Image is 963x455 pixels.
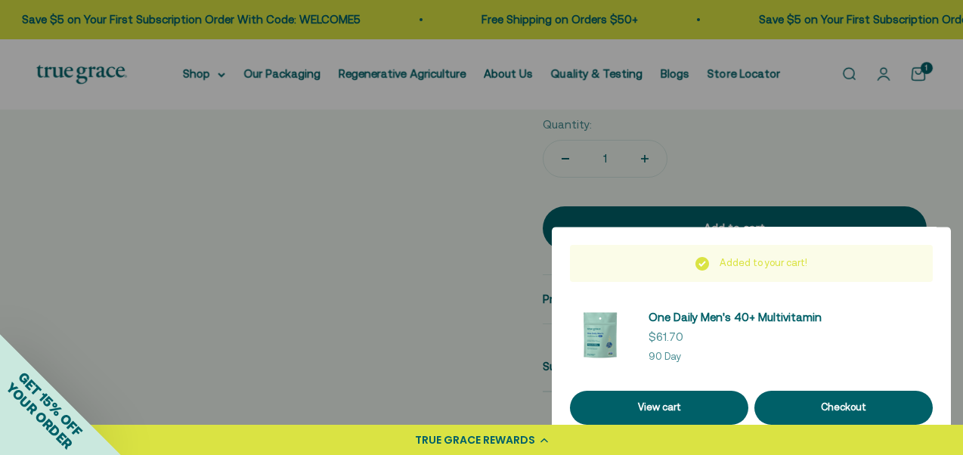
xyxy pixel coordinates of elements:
button: Checkout [754,391,933,425]
a: View cart [570,391,748,425]
div: Checkout [773,400,915,416]
sale-price: $61.70 [649,328,683,346]
img: - Vitamin A, Vitamin D3, and Zinc for immune support* - Coenzyme B Vitamins for energy* - Regener... [570,306,630,367]
a: One Daily Men's 40+ Multivitamin [649,308,822,327]
span: GET 15% OFF [15,369,85,439]
div: TRUE GRACE REWARDS [415,432,535,448]
div: Added to your cart! [570,245,933,282]
span: YOUR ORDER [3,379,76,452]
p: 90 Day [649,349,822,365]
